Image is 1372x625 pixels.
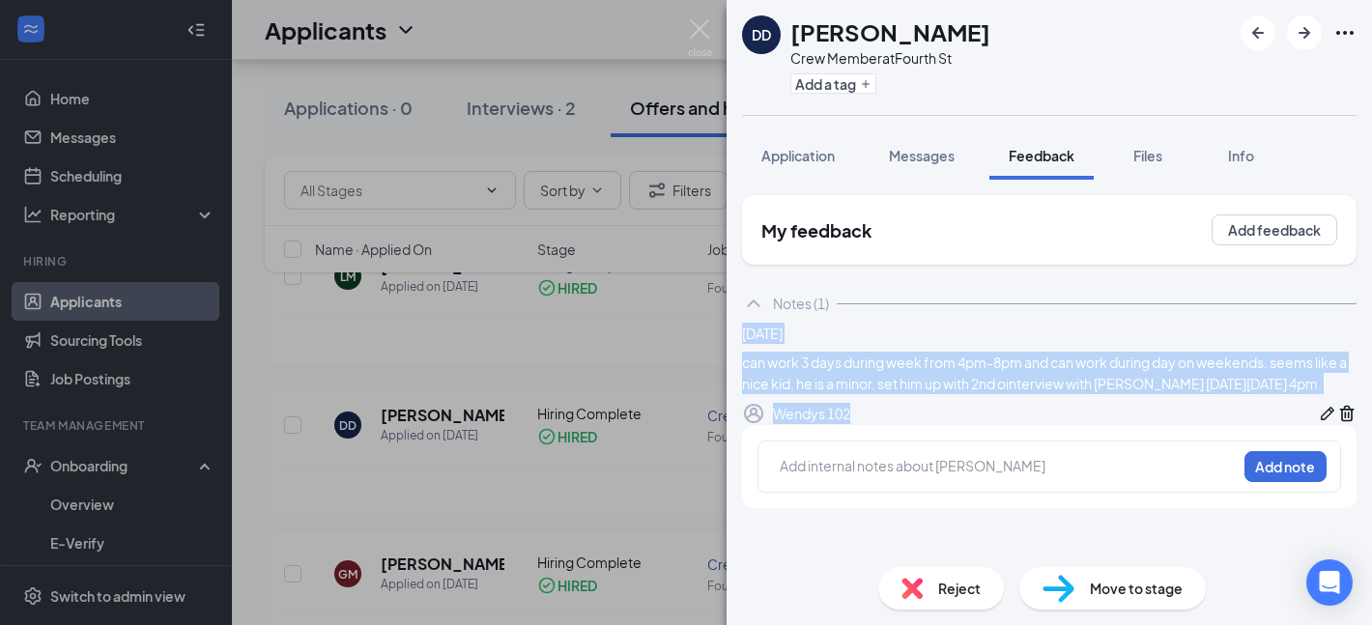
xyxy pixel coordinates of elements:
[1212,214,1337,245] button: Add feedback
[1293,21,1316,44] svg: ArrowRight
[752,25,771,44] div: DD
[1246,21,1270,44] svg: ArrowLeftNew
[889,147,955,164] span: Messages
[1228,147,1254,164] span: Info
[1333,21,1357,44] svg: Ellipses
[761,147,835,164] span: Application
[742,292,765,315] svg: ChevronUp
[790,73,876,94] button: PlusAdd a tag
[790,15,990,48] h1: [PERSON_NAME]
[938,578,981,599] span: Reject
[742,352,1357,394] div: can work 3 days during week from 4pm-8pm and can work during day on weekends. seems like a nice k...
[773,294,829,313] div: Notes (1)
[1337,404,1357,423] svg: Trash
[1133,147,1162,164] span: Files
[742,325,783,342] span: [DATE]
[790,48,990,68] div: Crew Member at Fourth St
[1090,578,1183,599] span: Move to stage
[1287,15,1322,50] button: ArrowRight
[742,402,765,425] svg: Profile
[1241,15,1275,50] button: ArrowLeftNew
[1337,402,1357,425] button: Trash
[1306,559,1353,606] div: Open Intercom Messenger
[860,78,872,90] svg: Plus
[1318,404,1337,423] svg: Pen
[773,403,850,424] div: Wendys 102
[1009,147,1074,164] span: Feedback
[1318,402,1337,425] button: Pen
[1244,451,1327,482] button: Add note
[761,218,872,242] h2: My feedback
